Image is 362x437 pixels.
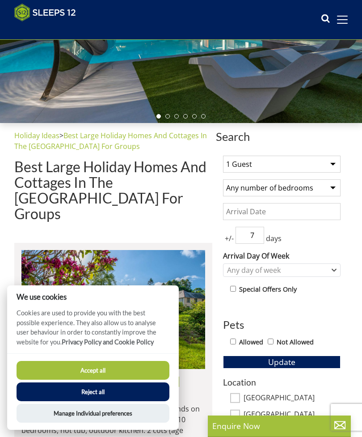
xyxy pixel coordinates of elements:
a: Holiday Ideas [14,131,59,140]
button: Update [223,356,341,368]
label: Not Allowed [277,337,314,347]
label: Allowed [239,337,263,347]
input: Arrival Date [223,203,341,220]
img: Sleeps 12 [14,4,76,21]
h2: We use cookies [7,293,179,301]
span: Update [268,356,295,367]
button: Reject all [17,382,169,401]
span: +/- [223,233,236,244]
p: Enquire Now [212,420,346,432]
div: Combobox [223,263,341,277]
button: Accept all [17,361,169,380]
span: Search [216,130,348,143]
a: Best Large Holiday Homes And Cottages In The [GEOGRAPHIC_DATA] For Groups [14,131,207,151]
h3: Pets [223,319,341,331]
h3: Location [223,378,341,387]
span: days [264,233,283,244]
p: Cookies are used to provide you with the best possible experience. They also allow us to analyse ... [7,308,179,353]
label: [GEOGRAPHIC_DATA] [244,394,341,403]
img: duxhams-somerset-holiday-accomodation-sleeps-12.original.jpg [21,250,205,369]
a: Privacy Policy and Cookie Policy [62,338,154,346]
span: > [59,131,63,140]
label: Special Offers Only [239,284,297,294]
h1: Best Large Holiday Homes And Cottages In The [GEOGRAPHIC_DATA] For Groups [14,159,212,222]
button: Manage Individual preferences [17,404,169,423]
div: Any day of week [225,265,329,275]
label: Arrival Day Of Week [223,250,341,261]
label: [GEOGRAPHIC_DATA] [244,410,341,420]
iframe: Customer reviews powered by Trustpilot [10,27,104,34]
